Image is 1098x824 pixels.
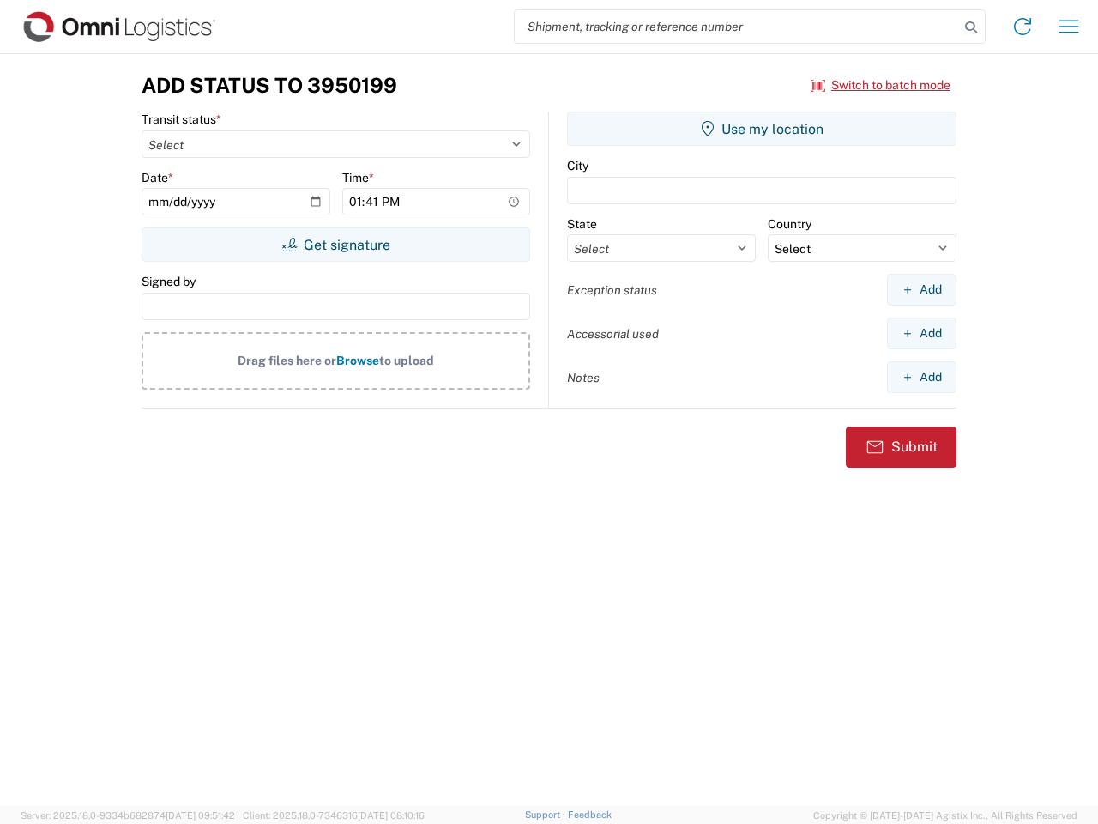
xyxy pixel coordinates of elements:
[567,326,659,342] label: Accessorial used
[887,318,956,349] button: Add
[142,112,221,127] label: Transit status
[342,170,374,185] label: Time
[887,274,956,306] button: Add
[567,282,657,298] label: Exception status
[567,216,597,232] label: State
[568,809,612,820] a: Feedback
[768,216,811,232] label: Country
[813,808,1077,823] span: Copyright © [DATE]-[DATE] Agistix Inc., All Rights Reserved
[142,274,196,289] label: Signed by
[846,427,956,468] button: Submit
[166,810,235,821] span: [DATE] 09:51:42
[243,810,425,821] span: Client: 2025.18.0-7346316
[887,361,956,393] button: Add
[21,810,235,821] span: Server: 2025.18.0-9334b682874
[142,170,173,185] label: Date
[336,354,379,367] span: Browse
[358,810,425,821] span: [DATE] 08:10:16
[379,354,434,367] span: to upload
[142,227,530,262] button: Get signature
[525,809,568,820] a: Support
[238,354,336,367] span: Drag files here or
[567,158,588,173] label: City
[515,10,959,43] input: Shipment, tracking or reference number
[567,370,600,385] label: Notes
[142,73,397,98] h3: Add Status to 3950199
[567,112,956,146] button: Use my location
[811,71,950,100] button: Switch to batch mode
